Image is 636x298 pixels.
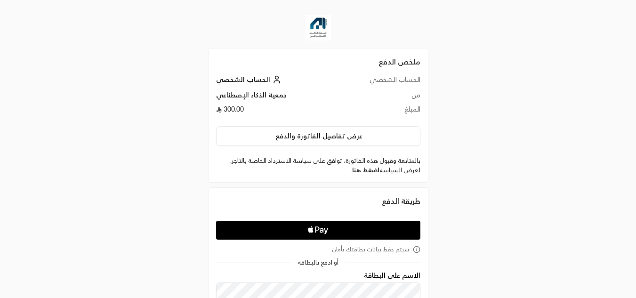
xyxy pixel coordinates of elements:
span: أو ادفع بالبطاقة [298,259,338,266]
span: سيتم حفظ بيانات بطاقتك بأمان [332,246,409,253]
td: 300.00 [216,105,335,119]
label: الاسم على البطاقة [364,272,420,279]
a: الحساب الشخصي [216,75,283,83]
button: عرض تفاصيل الفاتورة والدفع [216,126,420,146]
img: Company Logo [306,15,331,40]
span: الحساب الشخصي [216,75,270,83]
td: جمعية الذكاء الإصطناعي [216,90,335,105]
td: الحساب الشخصي [335,75,420,90]
label: بالمتابعة وقبول هذه الفاتورة، توافق على سياسة الاسترداد الخاصة بالتاجر. لعرض السياسة . [216,156,420,175]
h2: ملخص الدفع [216,56,420,67]
td: من [335,90,420,105]
a: اضغط هنا [352,166,379,174]
td: المبلغ [335,105,420,119]
div: طريقة الدفع [216,195,420,207]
